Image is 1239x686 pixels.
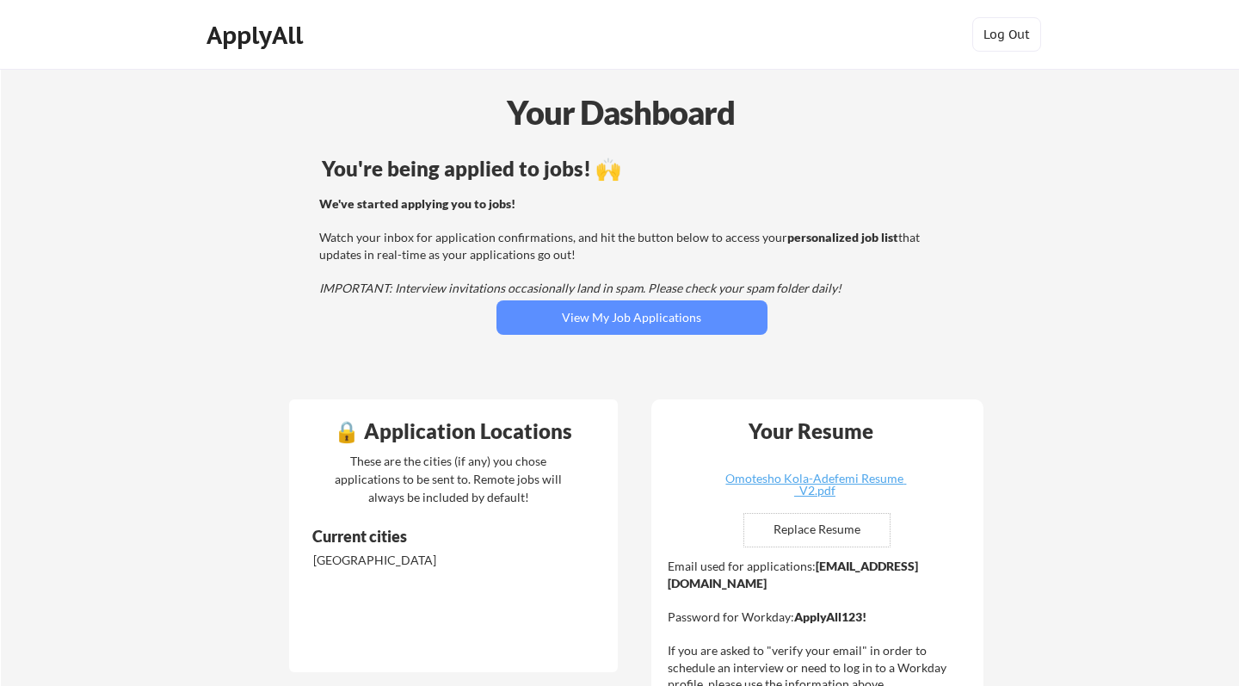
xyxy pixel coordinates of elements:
[668,559,918,590] strong: [EMAIL_ADDRESS][DOMAIN_NAME]
[712,473,917,499] a: Omotesho Kola-Adefemi Resume _V2.pdf
[206,21,308,50] div: ApplyAll
[313,552,495,569] div: [GEOGRAPHIC_DATA]
[726,421,897,442] div: Your Resume
[2,88,1239,137] div: Your Dashboard
[496,300,767,335] button: View My Job Applications
[319,281,841,295] em: IMPORTANT: Interview invitations occasionally land in spam. Please check your spam folder daily!
[319,196,515,211] strong: We've started applying you to jobs!
[293,421,613,442] div: 🔒 Application Locations
[712,473,917,497] div: Omotesho Kola-Adefemi Resume _V2.pdf
[312,528,551,544] div: Current cities
[794,609,866,624] strong: ApplyAll123!
[787,230,898,244] strong: personalized job list
[319,195,940,297] div: Watch your inbox for application confirmations, and hit the button below to access your that upda...
[972,17,1041,52] button: Log Out
[330,452,567,506] div: These are the cities (if any) you chose applications to be sent to. Remote jobs will always be in...
[322,158,942,179] div: You're being applied to jobs! 🙌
